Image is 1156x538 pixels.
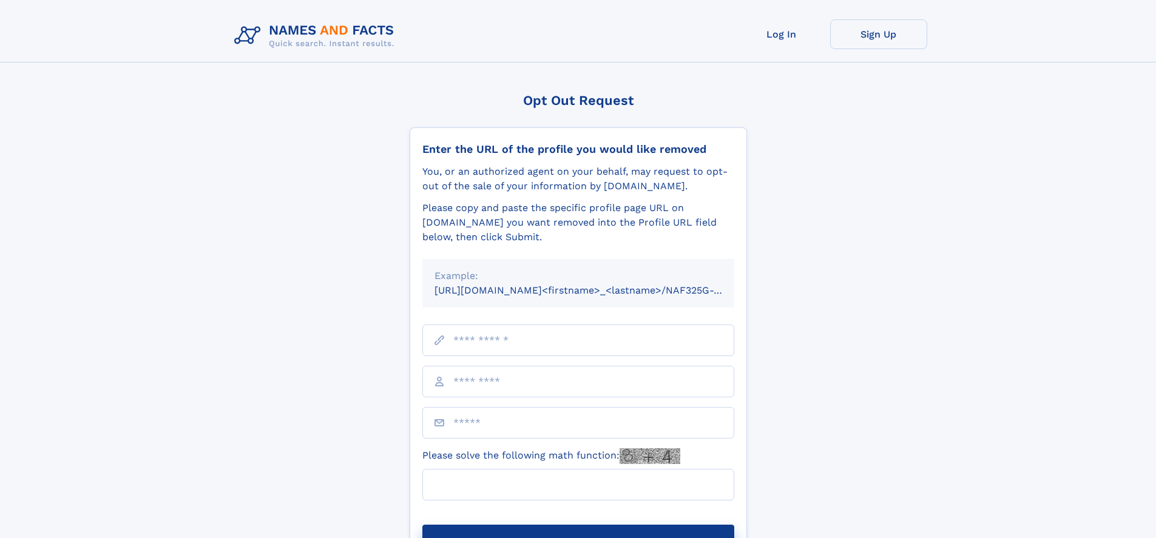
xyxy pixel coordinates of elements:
[422,201,734,244] div: Please copy and paste the specific profile page URL on [DOMAIN_NAME] you want removed into the Pr...
[434,284,757,296] small: [URL][DOMAIN_NAME]<firstname>_<lastname>/NAF325G-xxxxxxxx
[733,19,830,49] a: Log In
[830,19,927,49] a: Sign Up
[422,164,734,193] div: You, or an authorized agent on your behalf, may request to opt-out of the sale of your informatio...
[229,19,404,52] img: Logo Names and Facts
[410,93,747,108] div: Opt Out Request
[422,448,680,464] label: Please solve the following math function:
[422,143,734,156] div: Enter the URL of the profile you would like removed
[434,269,722,283] div: Example:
